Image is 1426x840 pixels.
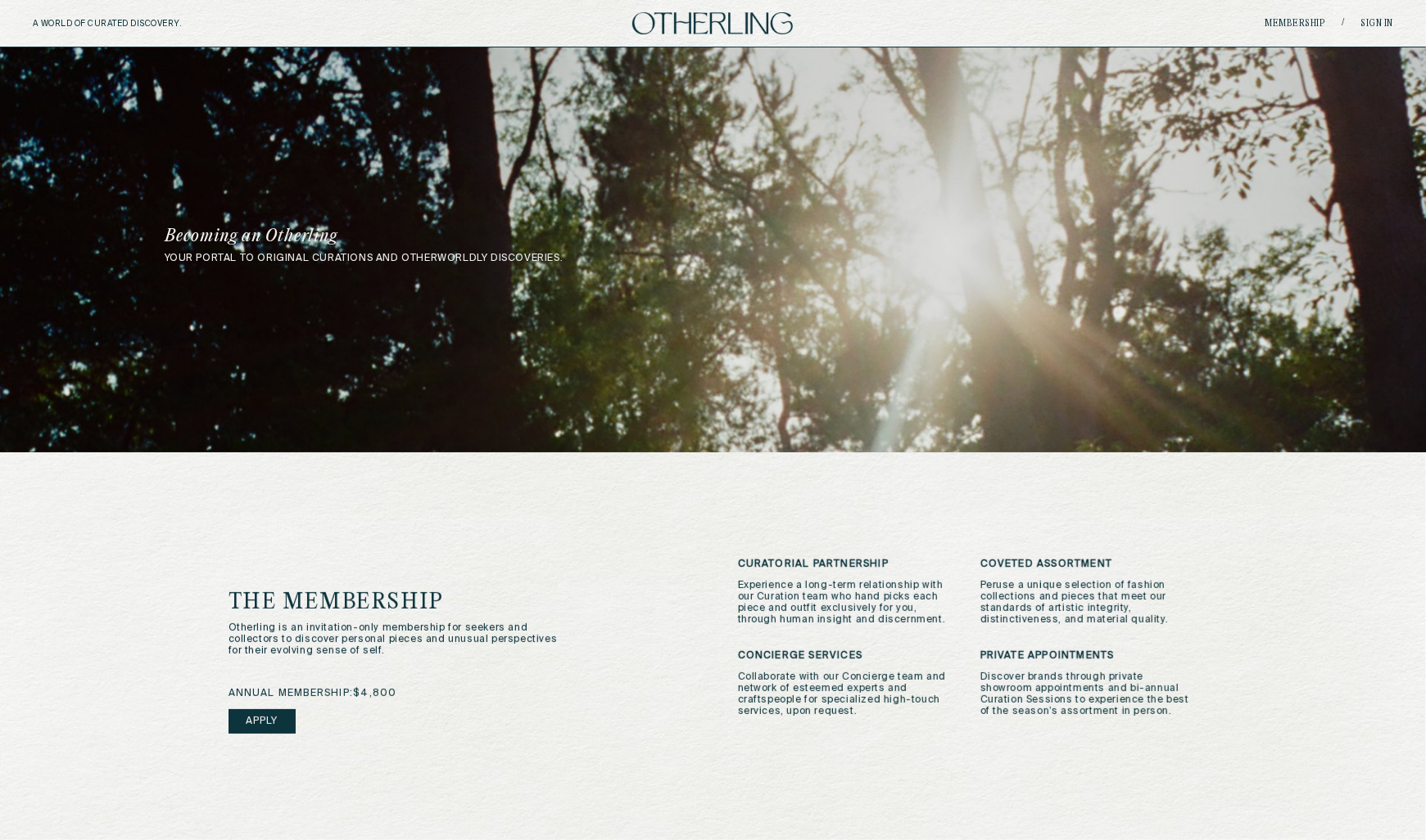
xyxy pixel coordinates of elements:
p: your portal to original curations and otherworldly discoveries. [165,253,1262,264]
a: Membership [1265,19,1326,29]
h5: A WORLD OF CURATED DISCOVERY. [33,19,253,29]
img: logo [632,12,793,34]
h3: Curatorial Partnership [738,559,956,570]
a: Apply [229,709,296,734]
p: Peruse a unique selection of fashion collections and pieces that meet our standards of artistic i... [980,580,1198,626]
p: Experience a long-term relationship with our Curation team who hand picks each piece and outfit e... [738,580,956,626]
span: / [1342,17,1345,29]
span: annual membership: $4,800 [229,688,397,699]
h1: Becoming an Otherling [165,228,823,245]
h3: Concierge Services [738,650,956,662]
h3: Private Appointments [980,650,1198,662]
p: Otherling is an invitation-only membership for seekers and collectors to discover personal pieces... [229,622,573,657]
h1: the membership [229,591,636,614]
p: Discover brands through private showroom appointments and bi-annual Curation Sessions to experien... [980,672,1198,717]
p: Collaborate with our Concierge team and network of esteemed experts and craftspeople for speciali... [738,672,956,717]
h3: Coveted Assortment [980,559,1198,570]
a: Sign in [1361,19,1394,29]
